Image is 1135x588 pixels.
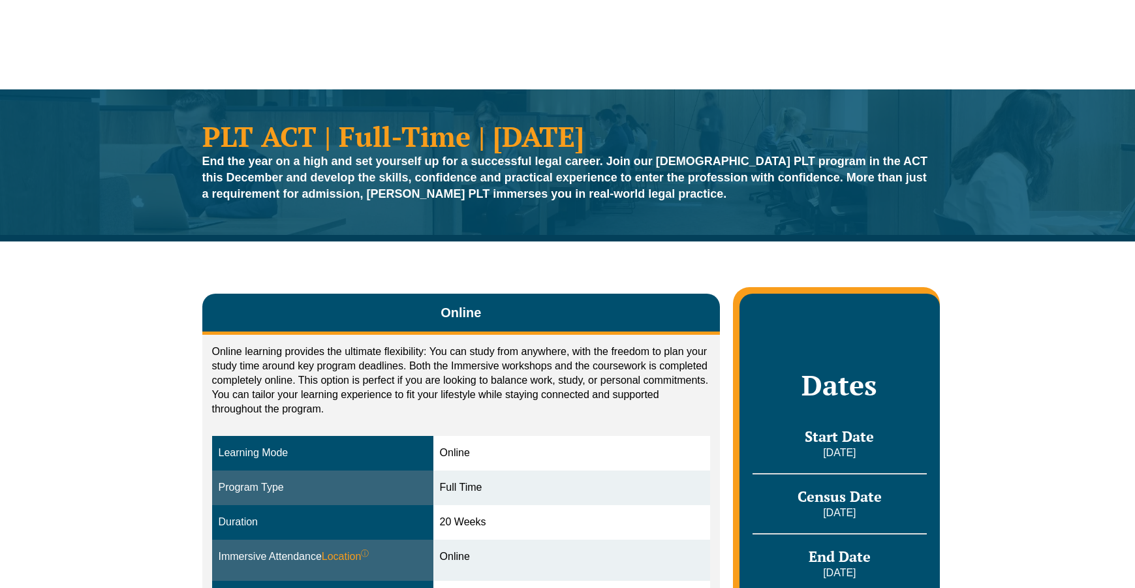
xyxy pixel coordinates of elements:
div: Immersive Attendance [219,549,427,565]
div: Learning Mode [219,446,427,461]
div: 20 Weeks [440,515,704,530]
div: Online [440,549,704,565]
p: Online learning provides the ultimate flexibility: You can study from anywhere, with the freedom ... [212,345,711,416]
h1: PLT ACT | Full-Time | [DATE] [202,122,933,150]
p: [DATE] [753,566,926,580]
strong: End the year on a high and set yourself up for a successful legal career. Join our [DEMOGRAPHIC_D... [202,155,928,200]
span: Online [441,303,481,322]
div: Program Type [219,480,427,495]
p: [DATE] [753,446,926,460]
span: Location [322,549,369,565]
div: Online [440,446,704,461]
span: Start Date [805,427,874,446]
p: [DATE] [753,506,926,520]
sup: ⓘ [361,549,369,558]
h2: Dates [753,369,926,401]
div: Full Time [440,480,704,495]
div: Duration [219,515,427,530]
span: Census Date [798,487,882,506]
span: End Date [809,547,871,566]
